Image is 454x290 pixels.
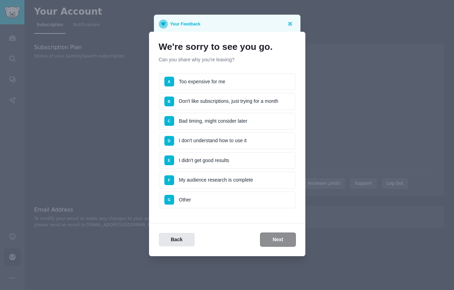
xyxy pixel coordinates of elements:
[168,79,171,84] span: A
[159,56,296,63] p: Can you share why you're leaving?
[159,233,195,246] button: Back
[168,198,170,202] span: G
[168,99,171,104] span: B
[170,20,201,29] p: Your Feedback
[168,158,170,162] span: E
[159,41,296,53] h1: We're sorry to see you go.
[168,119,171,123] span: C
[168,139,171,143] span: D
[168,178,170,182] span: F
